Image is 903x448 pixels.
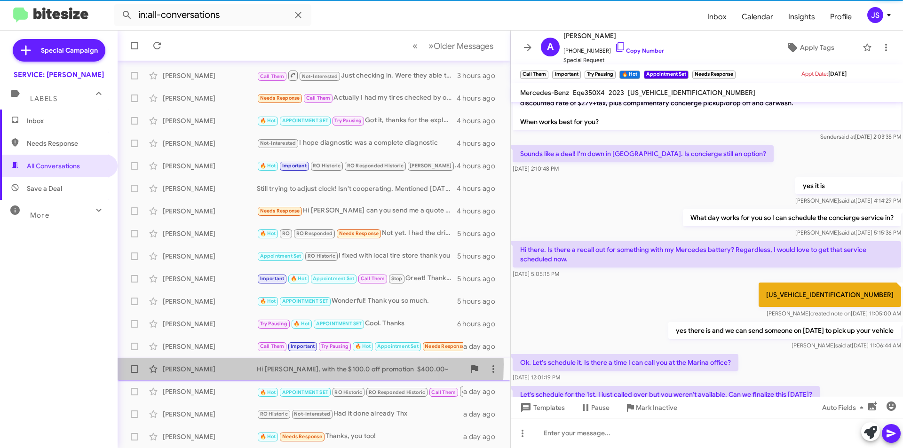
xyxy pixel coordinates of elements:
div: 4 hours ago [457,161,503,171]
div: Yes that's correct [257,341,463,352]
div: Actually I had my tires checked by others. All 4 are practically new. The unnecessary call out fo... [257,93,457,103]
span: [PERSON_NAME] [DATE] 11:05:00 AM [767,310,901,317]
span: A [547,39,554,55]
span: Needs Response [260,208,300,214]
div: [PERSON_NAME] [163,94,257,103]
button: Mark Inactive [617,399,685,416]
nav: Page navigation example [407,36,499,55]
span: » [428,40,434,52]
a: Profile [823,3,859,31]
span: [US_VEHICLE_IDENTIFICATION_NUMBER] [628,88,755,97]
button: Previous [407,36,423,55]
span: Important [260,275,285,282]
small: Important [552,71,580,79]
span: said at [839,229,855,236]
span: APPOINTMENT SET [282,389,328,395]
small: Needs Response [692,71,736,79]
span: Older Messages [434,41,493,51]
button: Apply Tags [761,39,858,56]
span: Call Them [260,73,285,79]
span: Eqe350X4 [573,88,605,97]
p: yes there is and we can send someone on [DATE] to pick up your vehicle [668,322,901,339]
span: Try Pausing [260,321,287,327]
div: 5 hours ago [457,274,503,283]
div: 4 hours ago [457,139,503,148]
span: [PERSON_NAME] [410,163,451,169]
p: Let's schedule for the 1st. I just called over but you weren't available. Can we finalize this [D... [513,386,820,403]
span: Labels [30,94,57,103]
div: I hope diagnostic was a complete diagnostic [257,138,457,149]
span: 🔥 Hot [293,321,309,327]
div: Cool. Thanks [257,318,457,329]
div: 6 hours ago [457,319,503,329]
a: Copy Number [615,47,664,54]
div: [PERSON_NAME] [163,184,257,193]
span: Needs Response [339,230,379,236]
div: Great! Thanks [PERSON_NAME] for understanding. Let me know what you find out. [257,273,457,284]
small: 🔥 Hot [619,71,640,79]
small: Appointment Set [644,71,689,79]
div: [PERSON_NAME] [163,409,257,419]
span: Not-Interested [294,411,330,417]
div: Had it done already Thx [257,409,463,419]
span: Appointment Set [260,253,301,259]
span: 🔥 Hot [260,298,276,304]
p: yes it is [795,177,901,194]
input: Search [114,4,311,26]
span: [DATE] [828,70,847,77]
div: [PERSON_NAME] [163,387,257,396]
span: Mercedes-Benz [520,88,569,97]
div: [PERSON_NAME] [163,274,257,283]
span: [DATE] 5:05:15 PM [513,270,559,277]
span: Call Them [361,275,385,282]
span: « [412,40,418,52]
div: [PERSON_NAME] [163,116,257,126]
span: [PERSON_NAME] [DATE] 5:15:36 PM [795,229,901,236]
button: Pause [572,399,617,416]
span: [PERSON_NAME] [DATE] 4:14:29 PM [795,197,901,204]
small: Call Them [520,71,548,79]
div: Got it, thanks for the explanation [PERSON_NAME]! Have a great day [257,115,457,126]
div: Hi [PERSON_NAME] can you send me a quote for the tires with the 25% off [257,205,457,216]
div: [PERSON_NAME] [163,206,257,216]
div: Thanks, you too! [257,431,463,442]
span: Save a Deal [27,184,62,193]
p: Sounds like a deal! I'm down in [GEOGRAPHIC_DATA]. Is concierge still an option? [513,145,774,162]
button: Auto Fields [815,399,875,416]
span: [DATE] 12:01:19 PM [513,374,560,381]
span: Appointment Set [377,343,419,349]
a: Calendar [734,3,781,31]
div: [PERSON_NAME] [163,364,257,374]
span: said at [839,133,855,140]
div: [PERSON_NAME] [163,161,257,171]
span: RO Historic [260,411,288,417]
small: Try Pausing [585,71,616,79]
span: Call Them [306,95,331,101]
a: Inbox [700,3,734,31]
span: said at [835,342,852,349]
span: 2023 [609,88,624,97]
span: Call Them [260,343,285,349]
div: [PERSON_NAME] [163,252,257,261]
span: More [30,211,49,220]
span: Appointment Set [313,275,354,282]
span: 🔥 Hot [260,433,276,440]
div: [PERSON_NAME] [163,229,257,238]
span: Needs Response [282,433,322,440]
span: RO Historic [313,163,341,169]
p: Ok. Let's schedule it. Is there a time I can call you at the Marina office? [513,354,738,371]
div: 4 hours ago [457,94,503,103]
span: Not-Interested [302,73,338,79]
div: [PERSON_NAME] [163,297,257,306]
p: What day works for you so I can schedule the concierge service in? [683,209,901,226]
span: [PERSON_NAME] [563,30,664,41]
span: Auto Fields [822,399,867,416]
div: I fixed with local tire store thank you [257,251,457,261]
a: Insights [781,3,823,31]
span: All Conversations [27,161,80,171]
span: RO [282,230,290,236]
span: RO Responded Historic [347,163,404,169]
div: Hi [PERSON_NAME], with the $100.0 off promotion $400.00~ [257,364,465,374]
p: Hi there. Is there a recall out for something with my Mercedes battery? Regardless, I would love ... [513,241,901,267]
